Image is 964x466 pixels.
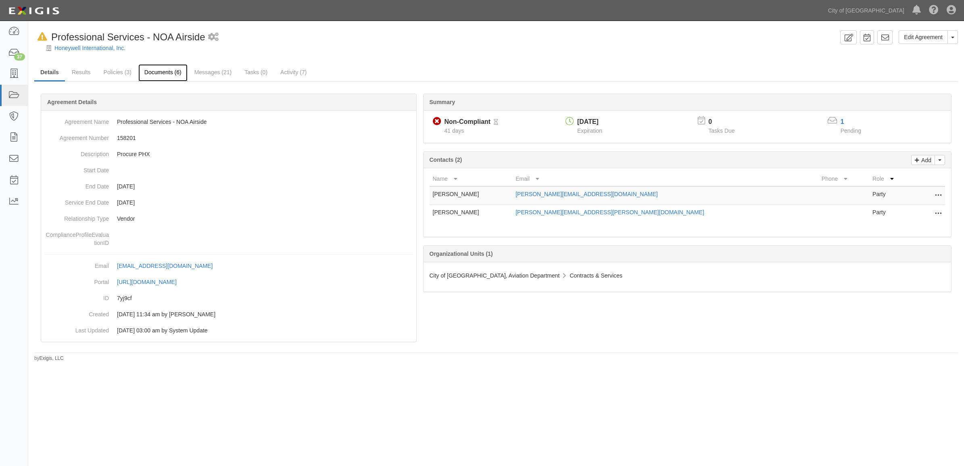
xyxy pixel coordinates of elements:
span: Contracts & Services [570,272,622,279]
dd: [DATE] [44,194,413,211]
a: Exigis, LLC [40,355,64,361]
p: Add [919,155,931,165]
dt: Email [44,258,109,270]
a: Policies (3) [98,64,138,80]
a: City of [GEOGRAPHIC_DATA] [824,2,908,19]
a: Tasks (0) [238,64,273,80]
td: Party [869,186,913,205]
a: Activity (7) [274,64,313,80]
td: [PERSON_NAME] [430,205,513,223]
td: [PERSON_NAME] [430,186,513,205]
a: Details [34,64,65,81]
b: Summary [430,99,455,105]
dd: [DATE] [44,178,413,194]
a: [EMAIL_ADDRESS][DOMAIN_NAME] [117,263,221,269]
i: Help Center - Complianz [929,6,939,15]
a: Honeywell International, Inc. [54,45,125,51]
a: [URL][DOMAIN_NAME] [117,279,186,285]
span: Professional Services - NOA Airside [51,31,205,42]
th: Role [869,171,913,186]
p: Procure PHX [117,150,413,158]
dt: Created [44,306,109,318]
th: Name [430,171,513,186]
dd: [DATE] 03:00 am by System Update [44,322,413,339]
dd: [DATE] 11:34 am by [PERSON_NAME] [44,306,413,322]
dt: Last Updated [44,322,109,334]
a: Documents (6) [138,64,188,81]
a: Edit Agreement [899,30,948,44]
dt: Portal [44,274,109,286]
th: Phone [818,171,869,186]
i: In Default since 08/26/2025 [38,33,47,41]
b: Agreement Details [47,99,97,105]
i: Non-Compliant [433,117,441,126]
a: 1 [841,118,844,125]
div: [EMAIL_ADDRESS][DOMAIN_NAME] [117,262,213,270]
th: Email [512,171,818,186]
small: by [34,355,64,362]
dt: Relationship Type [44,211,109,223]
span: City of [GEOGRAPHIC_DATA], Aviation Department [430,272,560,279]
span: Expiration [577,127,602,134]
a: Add [911,155,935,165]
dt: ComplianceProfileEvaluationID [44,227,109,247]
a: Messages (21) [188,64,238,80]
dd: Vendor [44,211,413,227]
dt: End Date [44,178,109,190]
span: Pending [841,127,861,134]
i: Pending Review [494,119,498,125]
div: Non-Compliant [444,117,491,127]
dt: Agreement Name [44,114,109,126]
dt: Start Date [44,162,109,174]
a: [PERSON_NAME][EMAIL_ADDRESS][DOMAIN_NAME] [515,191,657,197]
p: 0 [708,117,745,127]
a: [PERSON_NAME][EMAIL_ADDRESS][PERSON_NAME][DOMAIN_NAME] [515,209,704,215]
b: Organizational Units (1) [430,251,493,257]
div: Professional Services - NOA Airside [34,30,205,44]
div: [DATE] [577,117,602,127]
b: Contacts (2) [430,157,462,163]
dt: Service End Date [44,194,109,207]
div: 37 [14,53,25,61]
img: logo-5460c22ac91f19d4615b14bd174203de0afe785f0fc80cf4dbbc73dc1793850b.png [6,4,62,18]
dt: ID [44,290,109,302]
a: Results [66,64,97,80]
dt: Description [44,146,109,158]
span: Tasks Due [708,127,734,134]
dt: Agreement Number [44,130,109,142]
span: Since 07/29/2025 [444,127,464,134]
dd: 158201 [44,130,413,146]
td: Party [869,205,913,223]
dd: Professional Services - NOA Airside [44,114,413,130]
dd: 7yj9cf [44,290,413,306]
i: 1 scheduled workflow [208,33,219,42]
